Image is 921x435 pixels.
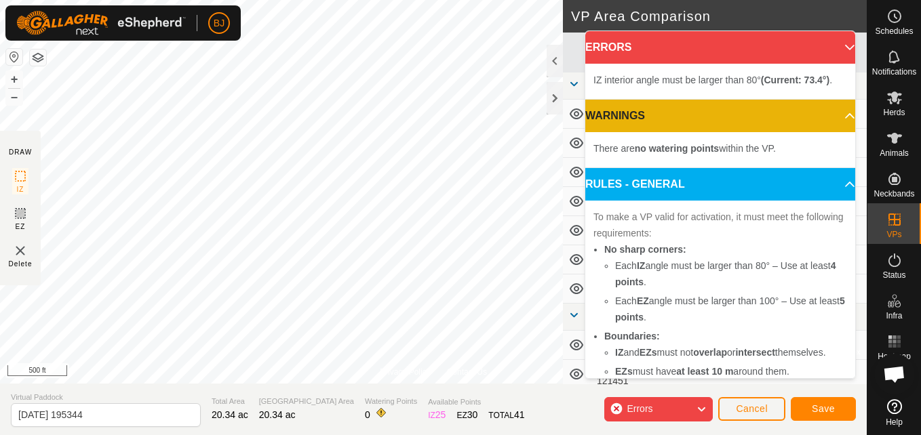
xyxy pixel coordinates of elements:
[615,344,847,360] li: and must not or themselves.
[11,392,201,403] span: Virtual Paddock
[693,347,727,358] b: overlap
[16,222,26,232] span: EZ
[640,347,657,358] b: EZs
[791,397,856,421] button: Save
[735,347,775,358] b: intersect
[676,366,733,377] b: at least 10 m
[604,244,686,255] b: No sharp corners:
[9,259,33,269] span: Delete
[883,108,905,117] span: Herds
[875,27,913,35] span: Schedules
[886,230,901,239] span: VPs
[380,366,431,378] a: Privacy Policy
[880,149,909,157] span: Animals
[16,11,186,35] img: Gallagher Logo
[488,408,524,422] div: TOTAL
[627,403,652,414] span: Errors
[736,403,768,414] span: Cancel
[615,363,847,379] li: must have around them.
[615,295,845,323] b: 5 points
[17,184,24,194] span: IZ
[365,396,417,407] span: Watering Points
[30,49,46,66] button: Map Layers
[585,168,855,201] p-accordion-header: RULES - GENERAL
[874,354,915,394] a: Open chat
[878,352,911,360] span: Heatmap
[571,8,867,24] h2: VP Area Comparison
[435,409,446,420] span: 25
[585,108,645,124] span: WARNINGS
[615,366,633,377] b: EZs
[585,100,855,132] p-accordion-header: WARNINGS
[585,31,855,64] p-accordion-header: ERRORS
[212,409,248,420] span: 20.34 ac
[428,396,524,408] span: Available Points
[585,39,631,56] span: ERRORS
[212,396,248,407] span: Total Area
[635,143,719,154] b: no watering points
[615,257,847,290] li: Each angle must be larger than 80° – Use at least .
[12,243,28,259] img: VP
[467,409,478,420] span: 30
[886,312,902,320] span: Infra
[593,75,832,85] span: IZ interior angle must be larger than 80° .
[259,409,296,420] span: 20.34 ac
[874,190,914,198] span: Neckbands
[214,16,224,30] span: BJ
[593,211,844,239] span: To make a VP valid for activation, it must meet the following requirements:
[637,260,645,271] b: IZ
[615,347,623,358] b: IZ
[365,409,370,420] span: 0
[615,260,836,287] b: 4 points
[447,366,487,378] a: Contact Us
[514,409,525,420] span: 41
[6,89,22,105] button: –
[6,71,22,87] button: +
[585,64,855,99] p-accordion-content: ERRORS
[593,143,776,154] span: There are within the VP.
[761,75,829,85] b: (Current: 73.4°)
[428,408,446,422] div: IZ
[886,418,903,426] span: Help
[872,68,916,76] span: Notifications
[604,331,660,341] b: Boundaries:
[585,176,685,192] span: RULES - GENERAL
[585,132,855,167] p-accordion-content: WARNINGS
[456,408,477,422] div: EZ
[812,403,835,414] span: Save
[637,295,649,306] b: EZ
[615,293,847,325] li: Each angle must be larger than 100° – Use at least .
[9,147,32,157] div: DRAW
[259,396,354,407] span: [GEOGRAPHIC_DATA] Area
[867,394,921,432] a: Help
[718,397,785,421] button: Cancel
[6,49,22,65] button: Reset Map
[882,271,905,279] span: Status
